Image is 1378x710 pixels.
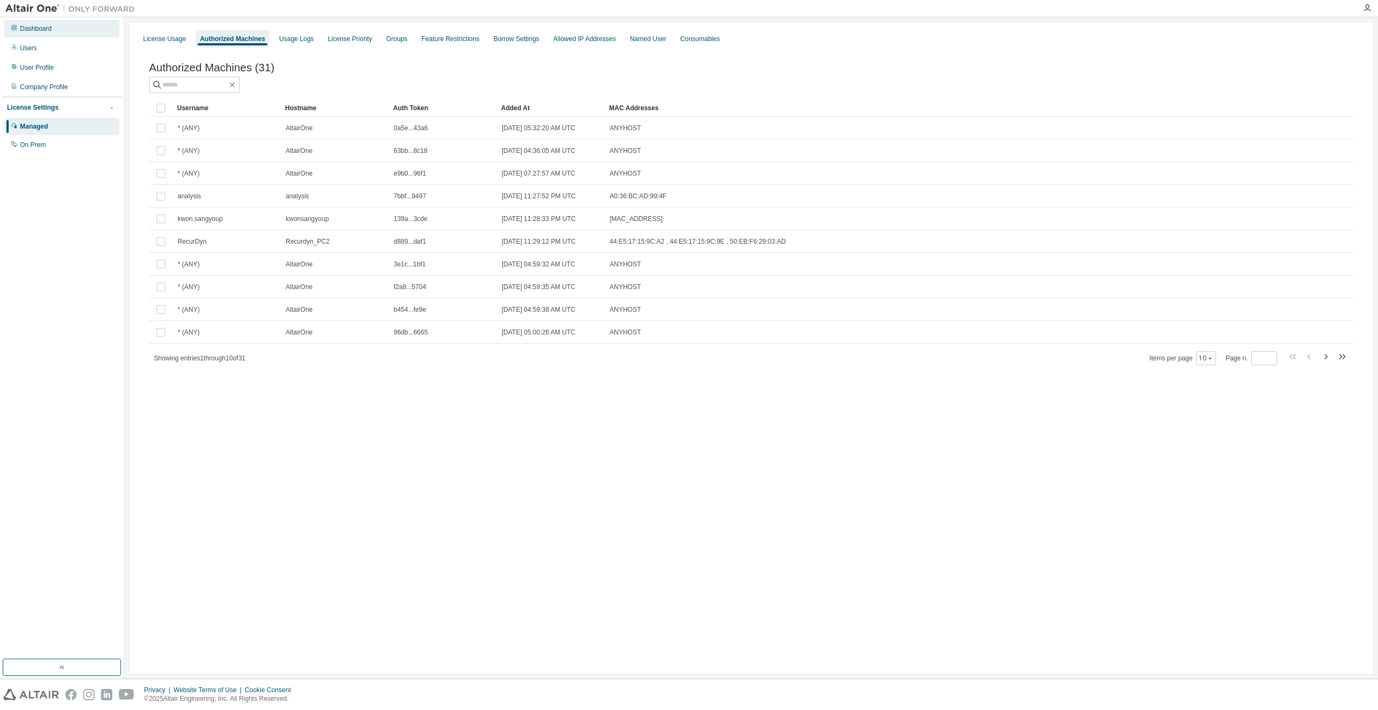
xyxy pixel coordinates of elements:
span: 139a...3cde [394,215,428,223]
span: * (ANY) [178,283,200,291]
div: Auth Token [393,99,492,117]
span: ANYHOST [610,328,641,337]
span: * (ANY) [178,124,200,132]
span: ANYHOST [610,305,641,314]
span: AltairOne [286,283,313,291]
div: Feature Restrictions [422,35,479,43]
img: instagram.svg [83,689,94,700]
span: analysis [286,192,309,200]
div: Dashboard [20,24,52,33]
span: kwon.sangyoup [178,215,222,223]
span: [DATE] 05:00:26 AM UTC [502,328,576,337]
div: License Settings [7,103,58,112]
span: analysis [178,192,201,200]
span: b454...fe9e [394,305,426,314]
div: Cookie Consent [245,686,297,694]
div: Named User [630,35,666,43]
span: ANYHOST [610,260,641,269]
span: [DATE] 07:27:57 AM UTC [502,169,576,178]
span: ANYHOST [610,146,641,155]
span: 63bb...8c18 [394,146,428,155]
span: * (ANY) [178,328,200,337]
span: [DATE] 04:36:05 AM UTC [502,146,576,155]
span: * (ANY) [178,146,200,155]
div: Company Profile [20,83,68,91]
span: * (ANY) [178,169,200,178]
span: [DATE] 04:59:38 AM UTC [502,305,576,314]
img: Altair One [5,3,140,14]
span: [DATE] 05:32:20 AM UTC [502,124,576,132]
div: On Prem [20,140,46,149]
div: Authorized Machines [200,35,265,43]
span: e9b0...96f1 [394,169,426,178]
div: Users [20,44,37,52]
div: Borrow Settings [494,35,539,43]
img: linkedin.svg [101,689,112,700]
span: AltairOne [286,124,313,132]
span: [DATE] 04:59:32 AM UTC [502,260,576,269]
span: 3e1c...1bf1 [394,260,425,269]
span: [DATE] 11:27:52 PM UTC [502,192,576,200]
span: AltairOne [286,305,313,314]
img: youtube.svg [119,689,134,700]
span: RecurDyn [178,237,206,246]
span: [MAC_ADDRESS] [610,215,663,223]
span: [DATE] 11:29:12 PM UTC [502,237,576,246]
span: kwonsangyoup [286,215,329,223]
span: * (ANY) [178,260,200,269]
span: Items per page [1150,351,1216,365]
span: d889...daf1 [394,237,426,246]
div: User Profile [20,63,54,72]
p: © 2025 Altair Engineering, Inc. All Rights Reserved. [144,694,298,704]
span: A0:36:BC:AD:99:4F [610,192,666,200]
span: * (ANY) [178,305,200,314]
span: [DATE] 11:28:33 PM UTC [502,215,576,223]
span: AltairOne [286,146,313,155]
span: Showing entries 1 through 10 of 31 [154,354,246,362]
span: ANYHOST [610,283,641,291]
span: [DATE] 04:59:35 AM UTC [502,283,576,291]
div: Website Terms of Use [173,686,245,694]
button: 10 [1199,354,1213,363]
span: Authorized Machines (31) [149,62,274,74]
div: Consumables [680,35,720,43]
span: Recurdyn_PC2 [286,237,329,246]
span: 0a5e...43a6 [394,124,428,132]
div: Usage Logs [279,35,314,43]
span: f2a8...5704 [394,283,426,291]
div: Username [177,99,276,117]
div: Allowed IP Addresses [553,35,616,43]
div: MAC Addresses [609,99,1240,117]
span: AltairOne [286,328,313,337]
span: 7bbf...9497 [394,192,426,200]
div: License Usage [143,35,186,43]
span: Page n. [1226,351,1277,365]
span: 44:E5:17:15:9C:A2 , 44:E5:17:15:9C:9E , 50:EB:F6:29:03:AD [610,237,786,246]
div: Managed [20,122,48,131]
div: License Priority [328,35,372,43]
span: ANYHOST [610,169,641,178]
div: Privacy [144,686,173,694]
span: ANYHOST [610,124,641,132]
span: AltairOne [286,260,313,269]
div: Added At [501,99,600,117]
div: Groups [386,35,407,43]
img: facebook.svg [65,689,77,700]
img: altair_logo.svg [3,689,59,700]
span: 96db...6665 [394,328,428,337]
div: Hostname [285,99,384,117]
span: AltairOne [286,169,313,178]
